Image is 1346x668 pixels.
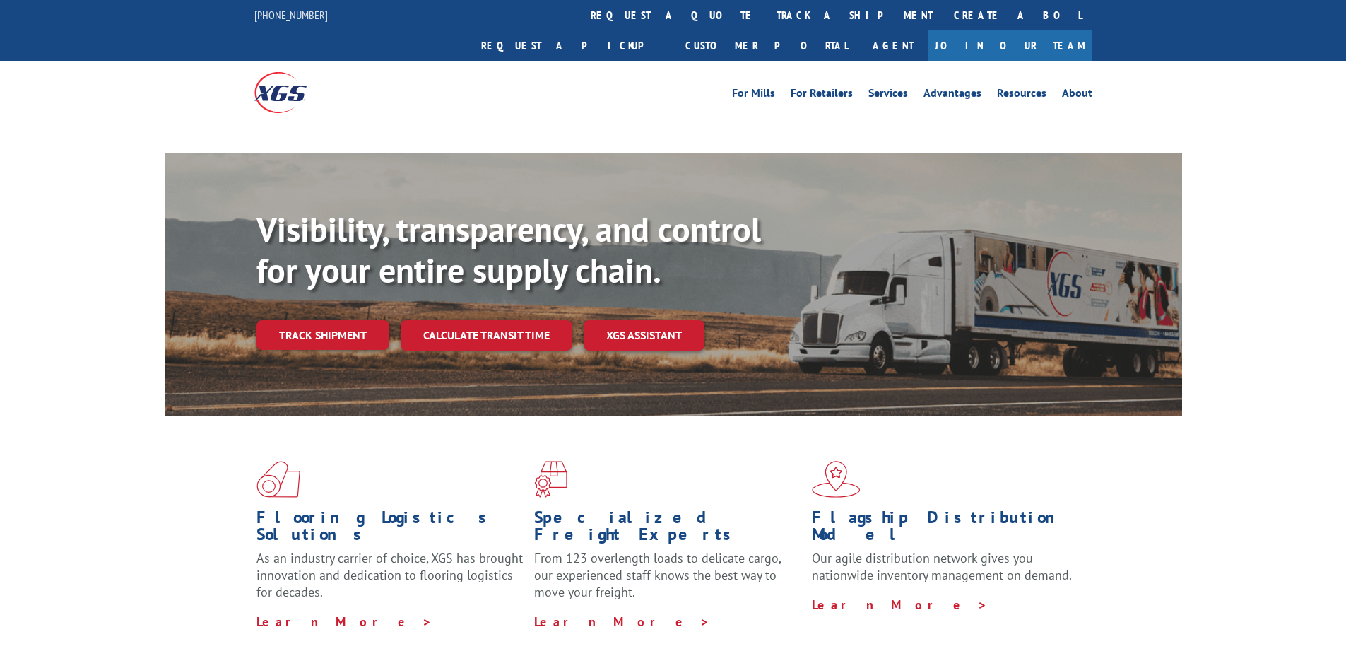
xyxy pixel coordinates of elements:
img: xgs-icon-focused-on-flooring-red [534,461,567,498]
span: Our agile distribution network gives you nationwide inventory management on demand. [812,550,1072,583]
span: As an industry carrier of choice, XGS has brought innovation and dedication to flooring logistics... [256,550,523,600]
img: xgs-icon-total-supply-chain-intelligence-red [256,461,300,498]
a: Agent [858,30,928,61]
a: Services [868,88,908,103]
a: Calculate transit time [401,320,572,351]
h1: Flagship Distribution Model [812,509,1079,550]
a: For Mills [732,88,775,103]
a: [PHONE_NUMBER] [254,8,328,22]
a: About [1062,88,1092,103]
a: Track shipment [256,320,389,350]
p: From 123 overlength loads to delicate cargo, our experienced staff knows the best way to move you... [534,550,801,613]
a: Advantages [923,88,981,103]
b: Visibility, transparency, and control for your entire supply chain. [256,207,761,292]
a: Learn More > [534,614,710,630]
a: Resources [997,88,1046,103]
h1: Flooring Logistics Solutions [256,509,524,550]
a: XGS ASSISTANT [584,320,704,351]
h1: Specialized Freight Experts [534,509,801,550]
a: Customer Portal [675,30,858,61]
a: Learn More > [812,597,988,613]
a: Join Our Team [928,30,1092,61]
a: Learn More > [256,614,432,630]
a: Request a pickup [471,30,675,61]
img: xgs-icon-flagship-distribution-model-red [812,461,861,498]
a: For Retailers [791,88,853,103]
